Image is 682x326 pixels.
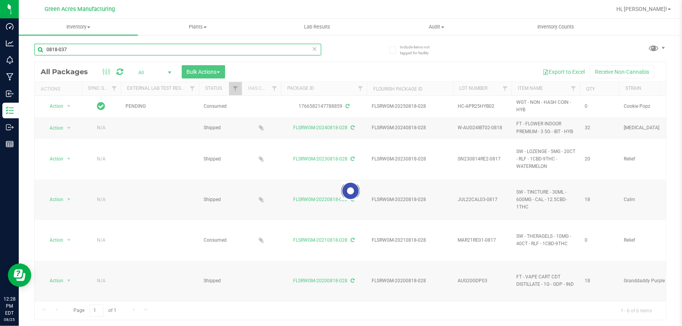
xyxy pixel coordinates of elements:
p: 08/25 [4,317,15,322]
span: Lab Results [294,23,341,30]
span: Hi, [PERSON_NAME]! [616,6,667,12]
span: Plants [138,23,257,30]
inline-svg: Reports [6,140,14,148]
a: Inventory Counts [496,19,616,35]
span: Inventory [19,23,138,30]
inline-svg: Outbound [6,123,14,131]
a: Inventory [19,19,138,35]
p: 12:28 PM EDT [4,296,15,317]
span: Include items not tagged for facility [400,44,439,56]
span: Green Acres Manufacturing [45,6,115,12]
a: Lab Results [258,19,377,35]
inline-svg: Monitoring [6,56,14,64]
inline-svg: Analytics [6,39,14,47]
inline-svg: Dashboard [6,23,14,30]
a: Plants [138,19,257,35]
inline-svg: Inbound [6,90,14,98]
span: Clear [312,44,317,54]
inline-svg: Manufacturing [6,73,14,81]
a: Audit [377,19,496,35]
input: Search Package ID, Item Name, SKU, Lot or Part Number... [34,44,321,55]
inline-svg: Inventory [6,107,14,114]
iframe: Resource center [8,264,31,287]
span: Audit [377,23,496,30]
span: Inventory Counts [527,23,585,30]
